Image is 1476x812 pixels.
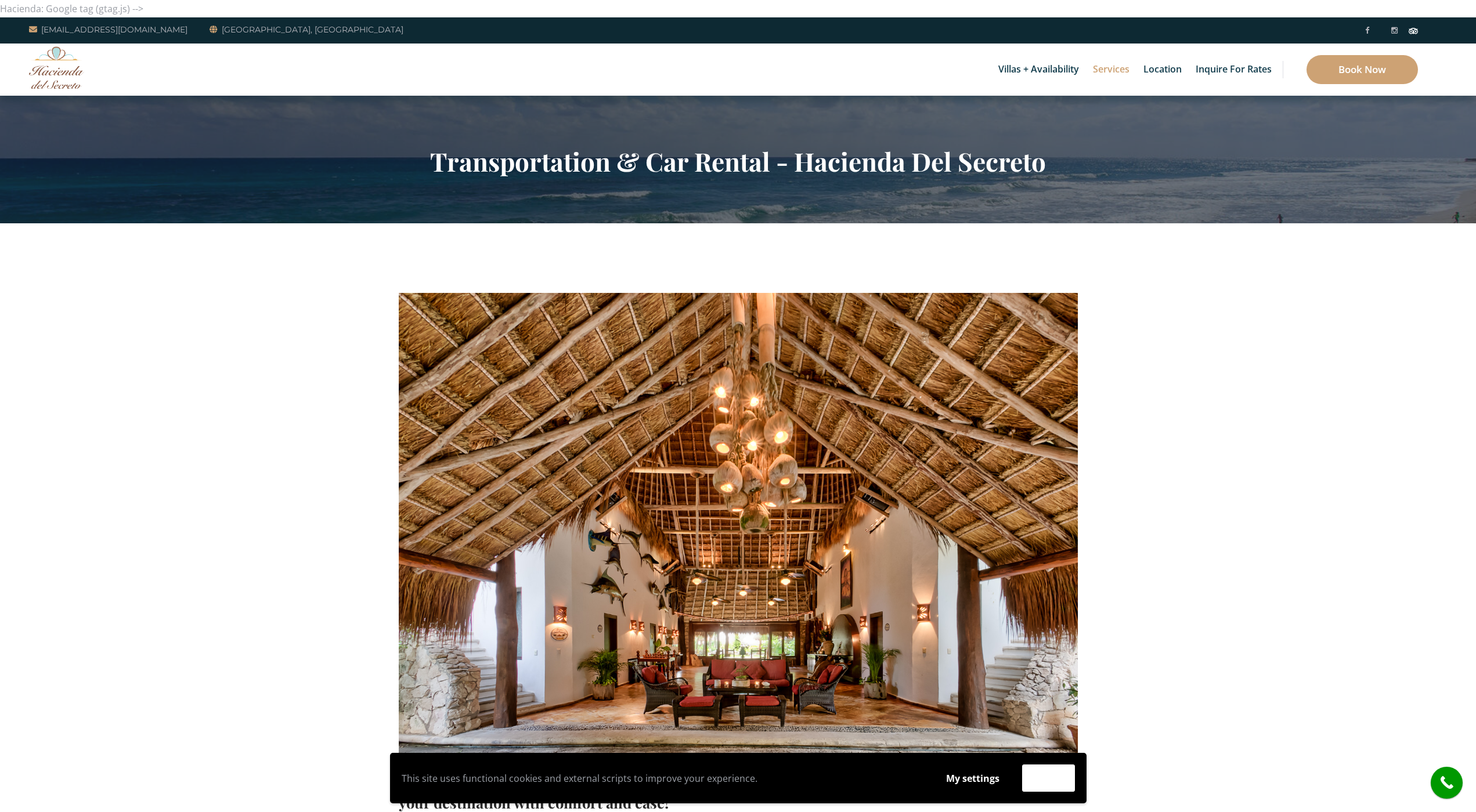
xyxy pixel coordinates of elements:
[1434,770,1460,796] i: call
[1022,764,1075,792] button: Accept
[993,43,1085,96] a: Villas + Availability
[935,765,1011,792] button: My settings
[29,46,84,89] img: Awesome Logo
[29,23,187,37] a: [EMAIL_ADDRESS][DOMAIN_NAME]
[402,770,923,787] p: This site uses functional cookies and external scripts to improve your experience.
[1190,43,1277,96] a: Inquire for Rates
[1138,43,1188,96] a: Location
[1431,767,1463,799] a: call
[399,146,1078,176] h2: Transportation & Car Rental - Hacienda Del Secreto
[1307,55,1418,84] a: Book Now
[210,23,403,37] a: [GEOGRAPHIC_DATA], [GEOGRAPHIC_DATA]
[1409,28,1418,34] img: Tripadvisor_logomark.svg
[1087,43,1135,96] a: Services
